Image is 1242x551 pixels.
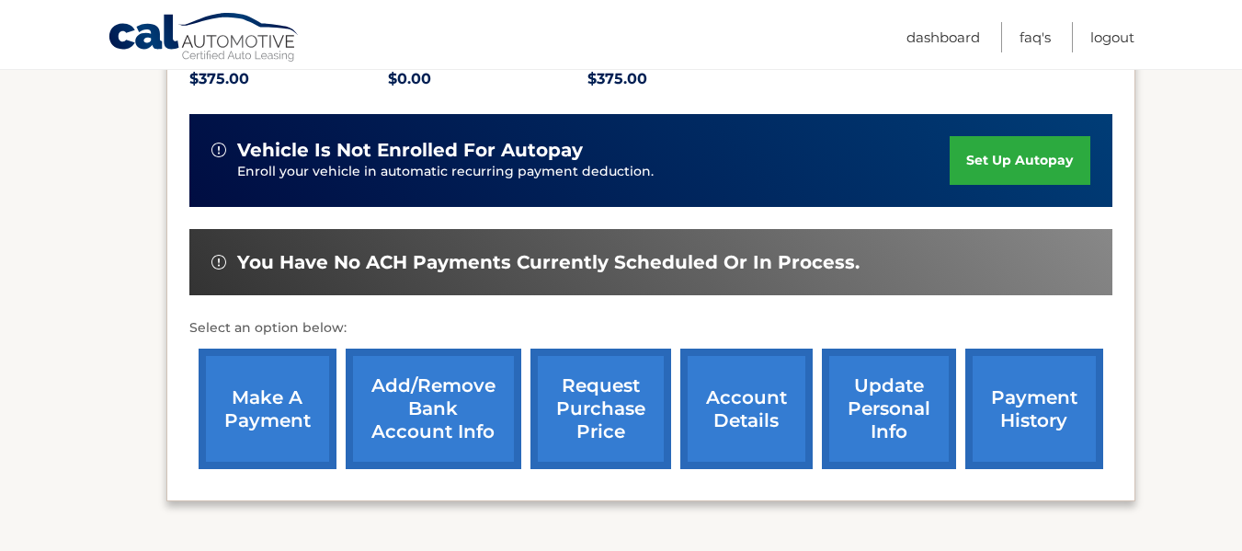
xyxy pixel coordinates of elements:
[199,349,336,469] a: make a payment
[965,349,1103,469] a: payment history
[108,12,301,65] a: Cal Automotive
[388,66,587,92] p: $0.00
[211,255,226,270] img: alert-white.svg
[1090,22,1134,52] a: Logout
[189,317,1112,339] p: Select an option below:
[237,162,951,182] p: Enroll your vehicle in automatic recurring payment deduction.
[237,139,583,162] span: vehicle is not enrolled for autopay
[587,66,787,92] p: $375.00
[822,349,956,469] a: update personal info
[346,349,521,469] a: Add/Remove bank account info
[237,251,860,274] span: You have no ACH payments currently scheduled or in process.
[211,143,226,157] img: alert-white.svg
[680,349,813,469] a: account details
[189,66,389,92] p: $375.00
[906,22,980,52] a: Dashboard
[1020,22,1051,52] a: FAQ's
[950,136,1089,185] a: set up autopay
[530,349,671,469] a: request purchase price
